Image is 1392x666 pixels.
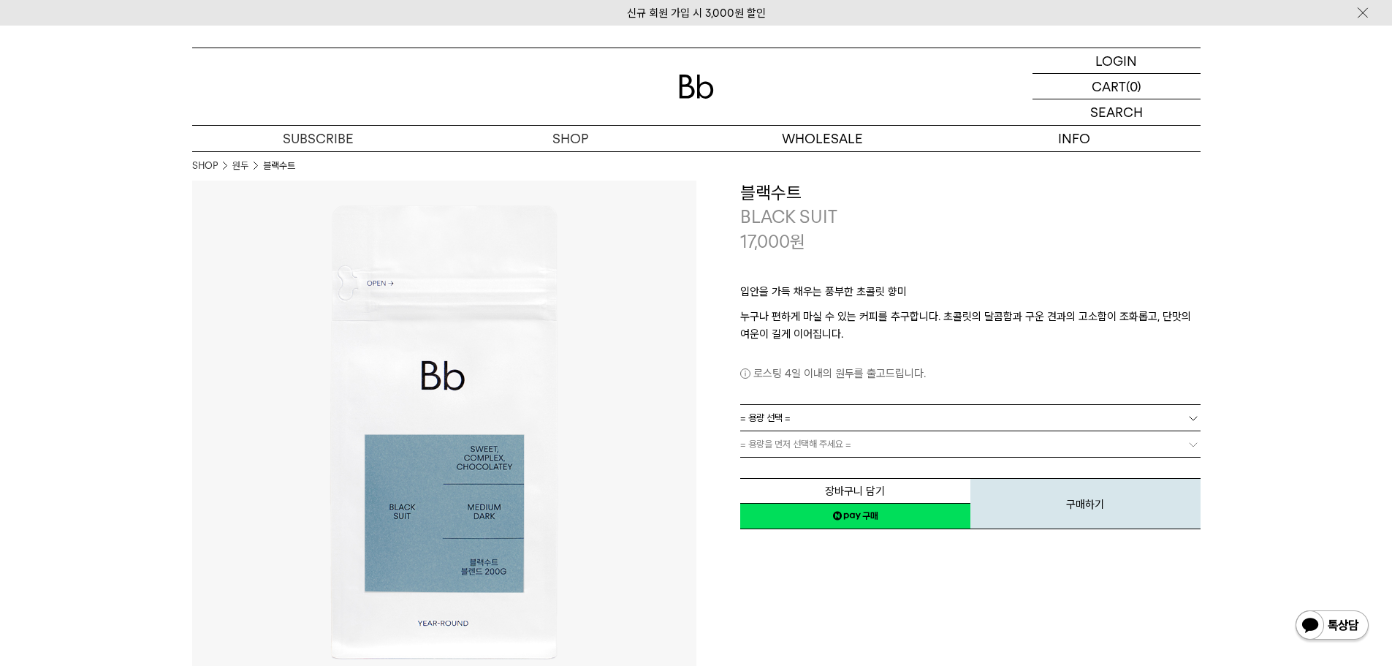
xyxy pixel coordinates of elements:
[740,230,805,254] p: 17,000
[1032,74,1201,99] a: CART (0)
[790,231,805,252] span: 원
[1092,74,1126,99] p: CART
[627,7,766,20] a: 신규 회원 가입 시 3,000원 할인
[1032,48,1201,74] a: LOGIN
[740,431,851,457] span: = 용량을 먼저 선택해 주세요 =
[192,126,444,151] a: SUBSCRIBE
[740,503,970,529] a: 새창
[1126,74,1141,99] p: (0)
[740,283,1201,308] p: 입안을 가득 채우는 풍부한 초콜릿 향미
[740,405,791,431] span: = 용량 선택 =
[970,478,1201,529] button: 구매하기
[740,365,1201,382] p: 로스팅 4일 이내의 원두를 출고드립니다.
[1090,99,1143,125] p: SEARCH
[263,159,295,173] li: 블랙수트
[444,126,696,151] a: SHOP
[740,205,1201,230] p: BLACK SUIT
[232,159,248,173] a: 원두
[740,308,1201,343] p: 누구나 편하게 마실 수 있는 커피를 추구합니다. 초콜릿의 달콤함과 구운 견과의 고소함이 조화롭고, 단맛의 여운이 길게 이어집니다.
[740,181,1201,205] h3: 블랙수트
[679,75,714,99] img: 로고
[1294,609,1370,644] img: 카카오톡 채널 1:1 채팅 버튼
[192,159,218,173] a: SHOP
[948,126,1201,151] p: INFO
[1095,48,1137,73] p: LOGIN
[696,126,948,151] p: WHOLESALE
[740,478,970,504] button: 장바구니 담기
